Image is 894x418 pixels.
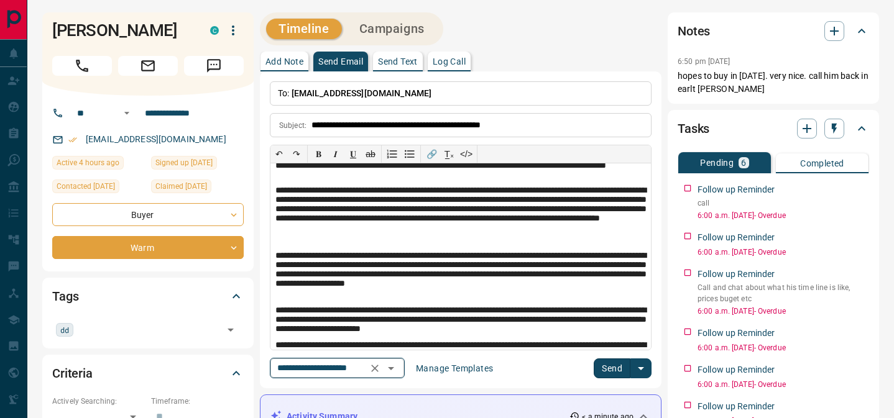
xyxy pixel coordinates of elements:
p: To: [270,81,652,106]
p: Send Email [318,57,363,66]
div: Thu Sep 11 2025 [52,156,145,173]
button: Clear [366,360,384,377]
button: ab [362,145,379,163]
p: 6:00 a.m. [DATE] - Overdue [698,306,869,317]
button: 𝐔 [344,145,362,163]
button: 𝑰 [327,145,344,163]
svg: Email Verified [68,135,77,144]
p: call [698,198,869,209]
p: Timeframe: [151,396,244,407]
button: Send [594,358,630,378]
button: Numbered list [384,145,401,163]
p: hopes to buy in [DATE]. very nice. call him back in earlt [PERSON_NAME] [678,70,869,96]
p: Follow up Reminder [698,363,775,376]
span: 𝐔 [350,149,356,159]
p: 6:00 a.m. [DATE] - Overdue [698,247,869,258]
span: Signed up [DATE] [155,157,213,169]
p: Actively Searching: [52,396,145,407]
span: Active 4 hours ago [57,157,119,169]
span: Claimed [DATE] [155,180,207,193]
p: Follow up Reminder [698,183,775,196]
button: Open [222,321,239,338]
span: Contacted [DATE] [57,180,115,193]
p: Follow up Reminder [698,231,775,244]
button: Open [382,360,400,377]
p: 6:00 a.m. [DATE] - Overdue [698,210,869,221]
p: 6:00 a.m. [DATE] - Overdue [698,379,869,390]
div: condos.ca [210,26,219,35]
p: Log Call [433,57,466,66]
button: Open [119,106,134,120]
p: 6:00 a.m. [DATE] - Overdue [698,342,869,353]
h2: Tasks [678,119,709,139]
p: Completed [800,159,844,168]
p: Follow up Reminder [698,327,775,340]
button: T̲ₓ [440,145,458,163]
div: Buyer [52,203,244,226]
p: Subject: [279,120,306,131]
p: Follow up Reminder [698,400,775,413]
p: 6 [741,158,746,167]
button: Campaigns [347,19,437,39]
span: dd [60,324,69,336]
button: Manage Templates [408,358,500,378]
span: Message [184,56,244,76]
h1: [PERSON_NAME] [52,20,191,40]
h2: Criteria [52,363,93,383]
div: Notes [678,16,869,46]
button: </> [458,145,475,163]
button: ↶ [270,145,288,163]
p: Call and chat about what his time line is like, prices buget etc [698,282,869,304]
p: Add Note [265,57,303,66]
h2: Tags [52,286,78,306]
div: Tags [52,281,244,311]
div: Wed Mar 02 2022 [151,179,244,197]
button: Bullet list [401,145,418,163]
a: [EMAIL_ADDRESS][DOMAIN_NAME] [86,134,226,144]
div: Warm [52,236,244,259]
span: Call [52,56,112,76]
p: Follow up Reminder [698,268,775,281]
p: Send Text [378,57,418,66]
div: Sat Jan 02 2021 [151,156,244,173]
div: Sun Aug 17 2025 [52,179,145,197]
div: Criteria [52,358,244,388]
button: 𝐁 [310,145,327,163]
button: 🔗 [423,145,440,163]
p: 6:50 pm [DATE] [678,57,730,66]
span: Email [118,56,178,76]
button: ↷ [288,145,305,163]
span: [EMAIL_ADDRESS][DOMAIN_NAME] [292,88,432,98]
s: ab [366,149,376,159]
button: Timeline [266,19,342,39]
div: Tasks [678,114,869,143]
h2: Notes [678,21,710,41]
div: split button [594,358,652,378]
p: Pending [700,158,734,167]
